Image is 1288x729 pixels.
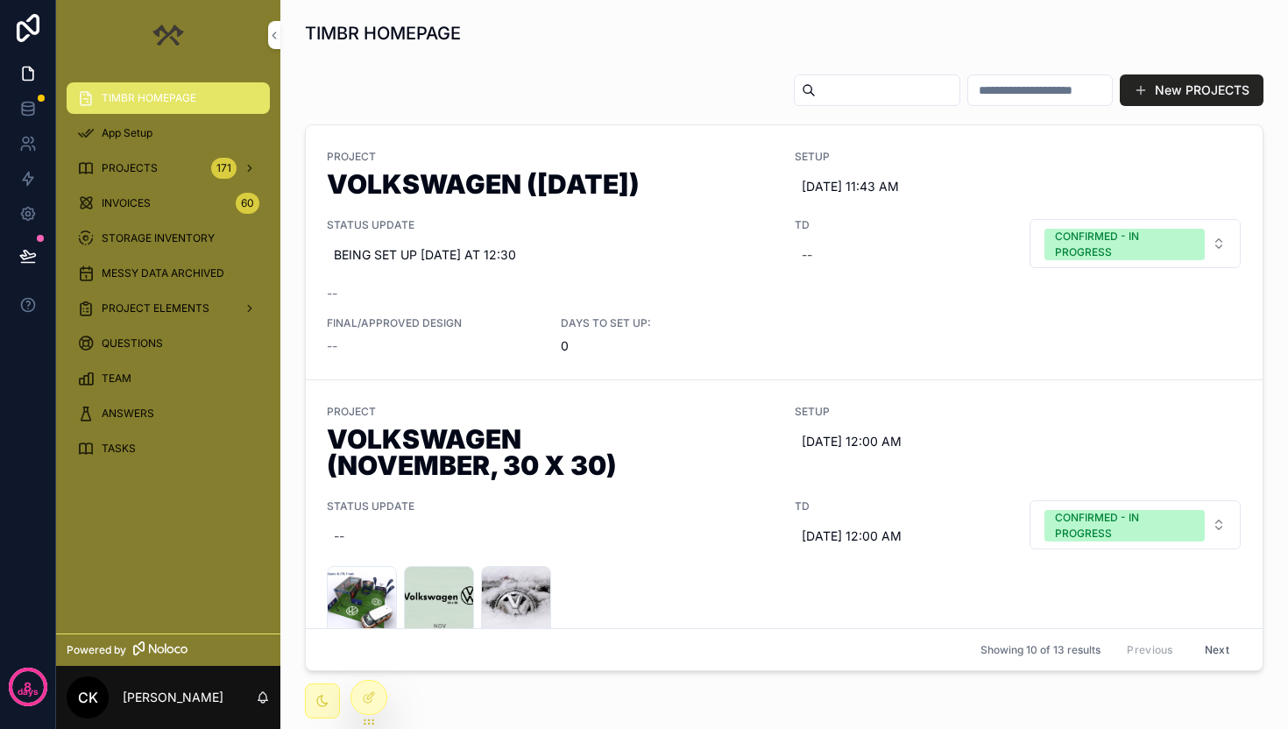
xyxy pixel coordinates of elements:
[327,316,540,330] span: FINAL/APPROVED DESIGN
[1120,74,1263,106] button: New PROJECTS
[18,685,39,699] p: days
[78,687,98,708] span: CK
[802,433,1079,450] span: [DATE] 12:00 AM
[327,337,337,355] span: --
[67,643,126,657] span: Powered by
[102,196,151,210] span: INVOICES
[67,398,270,429] a: ANSWERS
[236,193,259,214] div: 60
[1055,510,1194,541] div: CONFIRMED - IN PROGRESS
[102,301,209,315] span: PROJECT ELEMENTS
[561,316,1164,330] span: DAYS TO SET UP:
[149,21,187,49] img: App logo
[102,336,163,350] span: QUESTIONS
[67,293,270,324] a: PROJECT ELEMENTS
[56,633,280,666] a: Powered by
[1030,500,1241,549] button: Select Button
[1055,229,1194,260] div: CONFIRMED - IN PROGRESS
[1030,219,1241,268] button: Select Button
[67,433,270,464] a: TASKS
[305,21,461,46] h1: TIMBR HOMEPAGE
[67,82,270,114] a: TIMBR HOMEPAGE
[795,150,1086,164] span: SETUP
[67,363,270,394] a: TEAM
[327,171,774,204] h1: VOLKSWAGEN ([DATE])
[795,405,1086,419] span: SETUP
[56,70,280,487] div: scrollable content
[561,337,1164,355] span: 0
[802,178,1079,195] span: [DATE] 11:43 AM
[306,125,1263,380] a: PROJECTVOLKSWAGEN ([DATE])SETUP[DATE] 11:43 AMSTATUS UPDATEBEING SET UP [DATE] AT 12:30TD--Select...
[24,678,32,696] p: 8
[67,117,270,149] a: App Setup
[67,223,270,254] a: STORAGE INVENTORY
[102,407,154,421] span: ANSWERS
[334,246,767,264] span: BEING SET UP [DATE] AT 12:30
[102,161,158,175] span: PROJECTS
[802,246,812,264] div: --
[102,91,196,105] span: TIMBR HOMEPAGE
[102,372,131,386] span: TEAM
[67,188,270,219] a: INVOICES60
[795,218,1008,232] span: TD
[102,266,224,280] span: MESSY DATA ARCHIVED
[980,643,1100,657] span: Showing 10 of 13 results
[67,258,270,289] a: MESSY DATA ARCHIVED
[795,499,1008,513] span: TD
[211,158,237,179] div: 171
[327,405,774,419] span: PROJECT
[802,527,1001,545] span: [DATE] 12:00 AM
[67,152,270,184] a: PROJECTS171
[123,689,223,706] p: [PERSON_NAME]
[327,499,774,513] span: STATUS UPDATE
[334,527,344,545] div: --
[306,380,1263,714] a: PROJECTVOLKSWAGEN (NOVEMBER, 30 X 30)SETUP[DATE] 12:00 AMSTATUS UPDATE--TD[DATE] 12:00 AMSelect B...
[102,442,136,456] span: TASKS
[67,328,270,359] a: QUESTIONS
[327,218,774,232] span: STATUS UPDATE
[102,231,215,245] span: STORAGE INVENTORY
[102,126,152,140] span: App Setup
[327,285,337,302] span: --
[327,426,774,485] h1: VOLKSWAGEN (NOVEMBER, 30 X 30)
[1192,636,1242,663] button: Next
[327,150,774,164] span: PROJECT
